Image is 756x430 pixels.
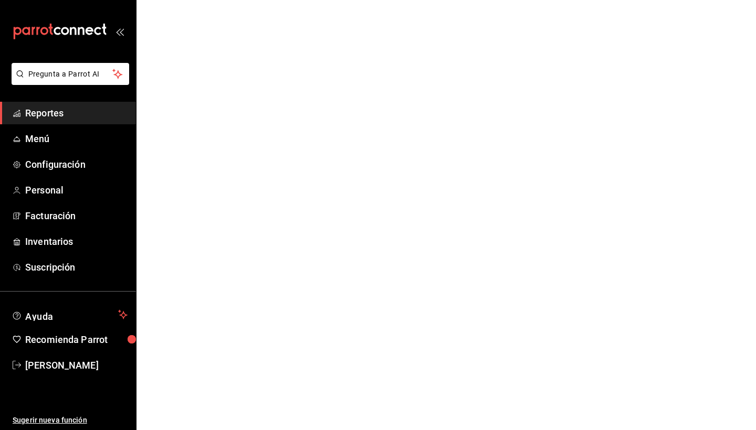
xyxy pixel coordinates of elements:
span: Facturación [25,209,128,223]
span: Reportes [25,106,128,120]
button: open_drawer_menu [115,27,124,36]
span: Sugerir nueva función [13,415,128,426]
span: Inventarios [25,234,128,249]
a: Pregunta a Parrot AI [7,76,129,87]
span: Recomienda Parrot [25,332,128,347]
span: Ayuda [25,308,114,321]
span: Personal [25,183,128,197]
span: Configuración [25,157,128,171]
span: Suscripción [25,260,128,274]
span: [PERSON_NAME] [25,358,128,372]
button: Pregunta a Parrot AI [12,63,129,85]
span: Pregunta a Parrot AI [28,69,113,80]
span: Menú [25,132,128,146]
